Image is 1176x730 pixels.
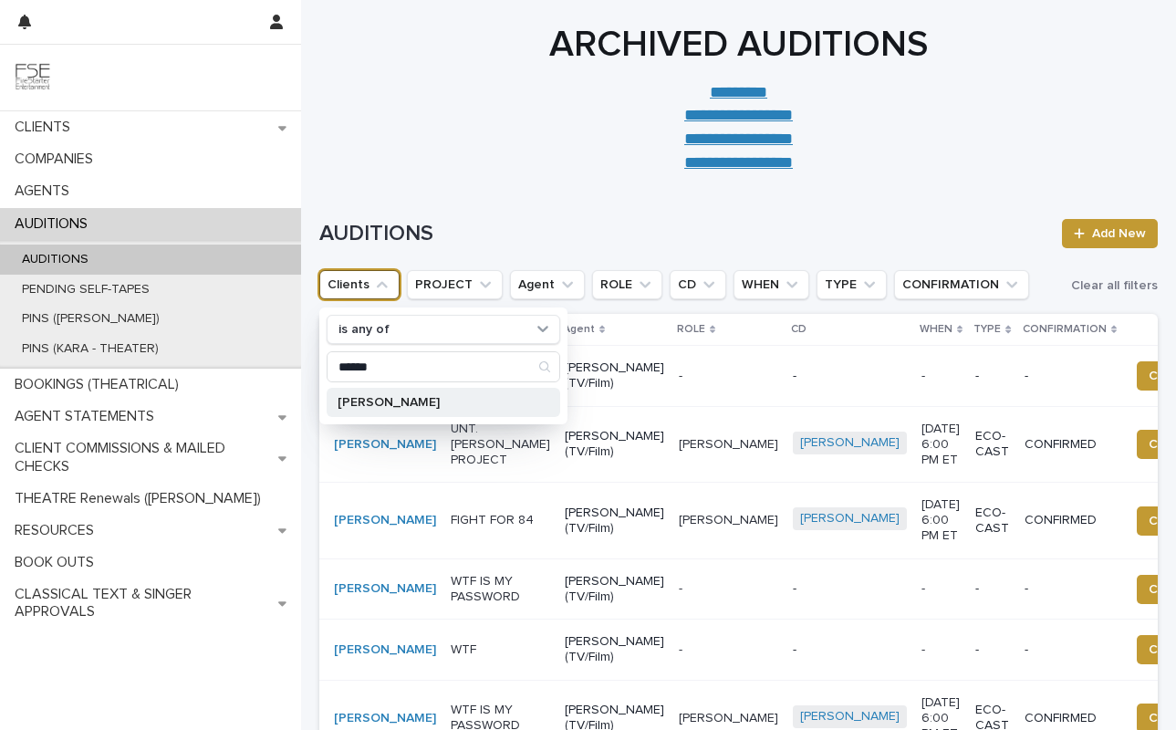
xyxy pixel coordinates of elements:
p: - [679,639,686,658]
p: CLIENT COMMISSIONS & MAILED CHECKS [7,440,278,474]
p: WTF [451,642,550,658]
div: Search [327,351,560,382]
button: CD [670,270,726,299]
p: AUDITIONS [7,215,102,233]
p: - [975,642,1009,658]
p: AUDITIONS [7,252,103,267]
a: [PERSON_NAME] [800,709,900,725]
p: [PERSON_NAME] (TV/Film) [565,360,664,391]
p: [PERSON_NAME] (TV/Film) [565,429,664,460]
button: CONFIRMATION [894,270,1029,299]
p: THEATRE Renewals ([PERSON_NAME]) [7,490,276,507]
p: BOOK OUTS [7,554,109,571]
p: [PERSON_NAME] [679,707,782,726]
p: [DATE] 6:00 PM ET [921,497,961,543]
p: CONFIRMATION [1023,319,1107,339]
p: BOOKINGS (THEATRICAL) [7,376,193,393]
button: Clients [319,270,400,299]
p: [PERSON_NAME] [338,396,531,409]
button: Clear all filters [1064,272,1158,299]
p: CONFIRMED [1025,711,1115,726]
button: Agent [510,270,585,299]
span: Add New [1092,227,1146,240]
p: - [1025,369,1115,384]
p: WTF IS MY PASSWORD [451,574,550,605]
button: PROJECT [407,270,503,299]
p: PENDING SELF-TAPES [7,282,164,297]
h1: AUDITIONS [319,221,1051,247]
p: AGENT STATEMENTS [7,408,169,425]
p: Agent [563,319,595,339]
p: PINS ([PERSON_NAME]) [7,311,174,327]
a: [PERSON_NAME] [800,511,900,527]
p: PAUL PALOMINO [679,509,782,528]
p: - [793,369,907,384]
button: ROLE [592,270,662,299]
p: - [921,369,961,384]
p: [PERSON_NAME] (TV/Film) [565,574,664,605]
input: Search [328,352,559,381]
p: [DATE] 6:00 PM ET [921,422,961,467]
p: - [975,581,1009,597]
p: CONFIRMED [1025,513,1115,528]
p: UNT. [PERSON_NAME] PROJECT [451,422,550,467]
a: Add New [1062,219,1158,248]
h1: ARCHIVED AUDITIONS [319,23,1158,67]
p: FIGHT FOR 84 [451,513,550,528]
p: [PERSON_NAME] [679,433,782,453]
p: - [679,365,686,384]
a: [PERSON_NAME] [334,711,436,726]
p: is any of [338,322,390,338]
p: - [1025,581,1115,597]
p: ROLE [677,319,705,339]
a: [PERSON_NAME] [334,581,436,597]
p: PINS (KARA - THEATER) [7,341,173,357]
a: [PERSON_NAME] [334,513,436,528]
p: TYPE [973,319,1001,339]
button: WHEN [734,270,809,299]
span: Clear all filters [1071,279,1158,292]
a: [PERSON_NAME] [334,437,436,453]
p: COMPANIES [7,151,108,168]
p: RESOURCES [7,522,109,539]
p: CONFIRMED [1025,437,1115,453]
p: - [975,369,1009,384]
p: [PERSON_NAME] (TV/Film) [565,506,664,537]
p: [PERSON_NAME] (TV/Film) [565,634,664,665]
a: [PERSON_NAME] [800,435,900,451]
p: CLIENTS [7,119,85,136]
p: - [793,581,907,597]
p: AGENTS [7,182,84,200]
button: TYPE [817,270,887,299]
img: 9JgRvJ3ETPGCJDhvPVA5 [15,59,51,96]
a: [PERSON_NAME] [334,642,436,658]
p: - [921,642,961,658]
p: CLASSICAL TEXT & SINGER APPROVALS [7,586,278,620]
p: ECO-CAST [975,506,1009,537]
p: - [793,642,907,658]
p: CD [791,319,807,339]
p: ECO-CAST [975,429,1009,460]
p: - [679,578,686,597]
p: WHEN [920,319,952,339]
p: - [921,581,961,597]
p: - [1025,642,1115,658]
